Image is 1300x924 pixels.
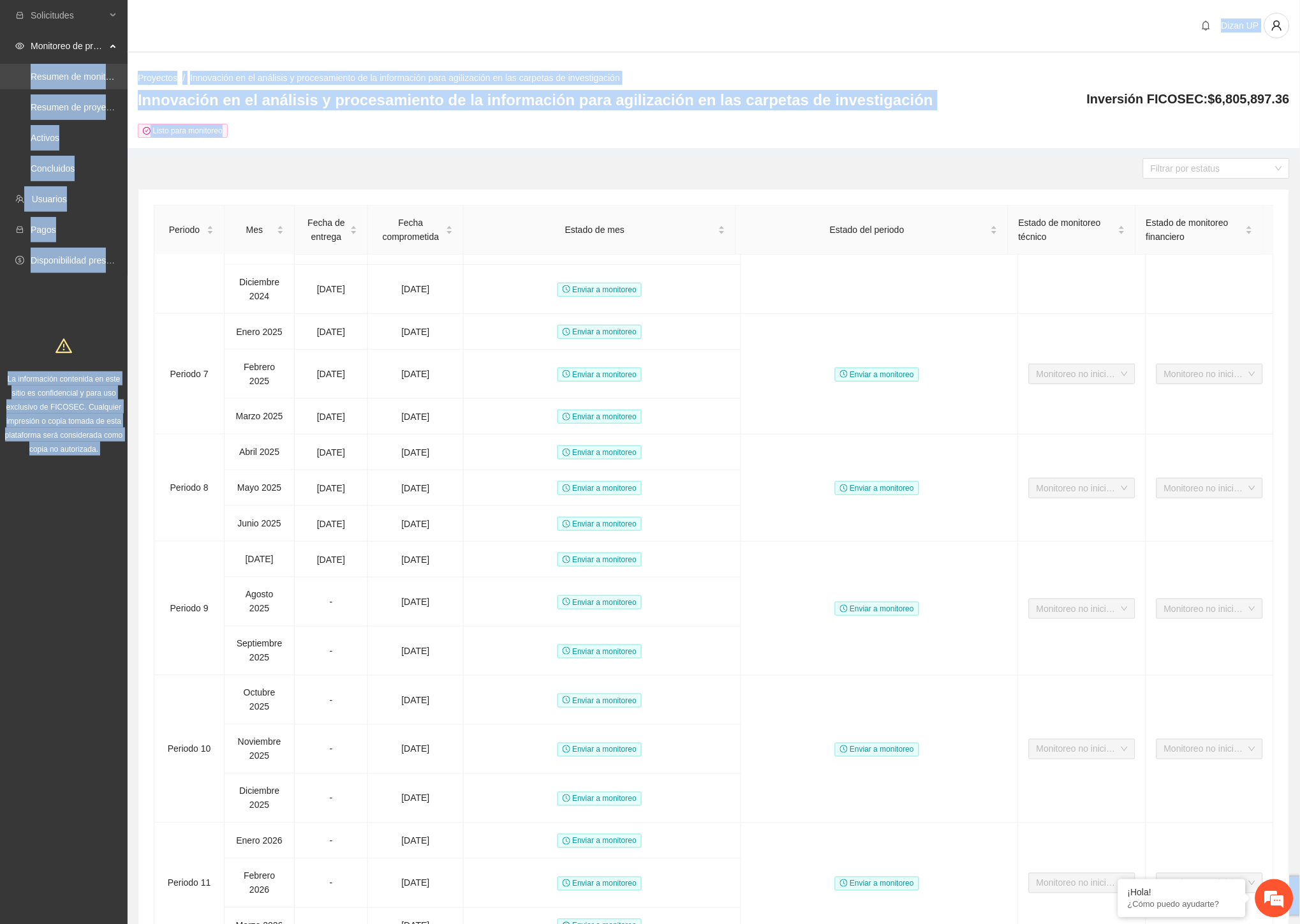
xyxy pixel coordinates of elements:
[368,350,464,399] td: [DATE]
[1196,15,1216,36] button: bell
[1222,20,1259,31] span: Dizan UP
[368,205,464,255] th: Fecha comprometida
[558,792,642,806] span: Enviar a monitoreo
[235,223,274,237] span: Mes
[225,350,295,399] td: Febrero 2025
[138,124,228,138] span: Listo para monitoreo
[1136,205,1264,255] th: Estado de monitoreo financiero
[1037,599,1128,618] span: Monitoreo no iniciado
[31,163,75,174] a: Concluidos
[1019,216,1116,244] span: Estado de monitoreo técnico
[368,542,464,577] td: [DATE]
[154,314,225,435] td: Periodo 7
[563,328,570,336] span: clock-circle
[563,413,570,421] span: clock-circle
[295,823,368,859] td: -
[840,879,848,887] span: clock-circle
[295,859,368,908] td: -
[15,41,24,50] span: eye
[563,837,570,845] span: clock-circle
[55,338,72,354] span: warning
[31,33,106,59] span: Monitoreo de proyectos
[31,133,59,143] a: Activos
[295,265,368,314] td: [DATE]
[558,877,642,891] span: Enviar a monitoreo
[840,370,848,378] span: clock-circle
[225,774,295,823] td: Diciembre 2025
[295,725,368,774] td: -
[1164,364,1255,384] span: Monitoreo no iniciado
[1037,479,1128,498] span: Monitoreo no iniciado
[558,410,642,424] span: Enviar a monitoreo
[1197,20,1216,31] span: bell
[558,445,642,459] span: Enviar a monitoreo
[368,399,464,435] td: [DATE]
[154,542,225,676] td: Periodo 9
[295,577,368,627] td: -
[295,470,368,506] td: [DATE]
[563,696,570,704] span: clock-circle
[368,676,464,725] td: [DATE]
[368,774,464,823] td: [DATE]
[1264,13,1290,38] button: user
[143,127,151,135] span: check-circle
[15,11,24,20] span: inbox
[225,676,295,725] td: Octubre 2025
[225,859,295,908] td: Febrero 2026
[368,725,464,774] td: [DATE]
[5,375,123,454] span: La información contenida en este sitio es confidencial y para uso exclusivo de FICOSEC. Cualquier...
[1164,479,1255,498] span: Monitoreo no iniciado
[368,314,464,350] td: [DATE]
[368,823,464,859] td: [DATE]
[295,542,368,577] td: [DATE]
[1265,20,1289,31] span: user
[558,743,642,757] span: Enviar a monitoreo
[368,859,464,908] td: [DATE]
[225,542,295,577] td: [DATE]
[1037,740,1128,759] span: Monitoreo no iniciado
[154,676,225,823] td: Periodo 10
[1008,205,1136,255] th: Estado de monitoreo técnico
[558,645,642,659] span: Enviar a monitoreo
[1128,900,1236,909] p: ¿Cómo puedo ayudarte?
[295,506,368,542] td: [DATE]
[190,73,620,83] a: Innovación en el análisis y procesamiento de la información para agilización en las carpetas de i...
[138,73,177,83] a: Proyectos
[295,314,368,350] td: [DATE]
[74,170,176,299] span: Estamos en línea.
[225,314,295,350] td: Enero 2025
[295,627,368,676] td: -
[6,348,243,393] textarea: Escriba su mensaje y pulse “Intro”
[225,265,295,314] td: Diciembre 2024
[295,676,368,725] td: -
[464,205,736,255] th: Estado de mes
[182,73,185,83] span: /
[746,223,988,237] span: Estado del periodo
[1146,216,1243,244] span: Estado de monitoreo financiero
[558,325,642,339] span: Enviar a monitoreo
[835,368,919,382] span: Enviar a monitoreo
[305,216,348,244] span: Fecha de entrega
[32,194,67,204] a: Usuarios
[225,205,295,255] th: Mes
[563,556,570,563] span: clock-circle
[225,577,295,627] td: Agosto 2025
[31,225,56,235] a: Pagos
[558,481,642,495] span: Enviar a monitoreo
[563,484,570,492] span: clock-circle
[835,602,919,616] span: Enviar a monitoreo
[563,285,570,293] span: clock-circle
[378,216,443,244] span: Fecha comprometida
[225,470,295,506] td: Mayo 2025
[154,435,225,542] td: Periodo 8
[558,834,642,848] span: Enviar a monitoreo
[368,506,464,542] td: [DATE]
[31,3,106,28] span: Solicitudes
[563,745,570,753] span: clock-circle
[225,823,295,859] td: Enero 2026
[563,647,570,655] span: clock-circle
[563,794,570,802] span: clock-circle
[295,205,368,255] th: Fecha de entrega
[225,506,295,542] td: Junio 2025
[66,65,214,82] div: Chatee con nosotros ahora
